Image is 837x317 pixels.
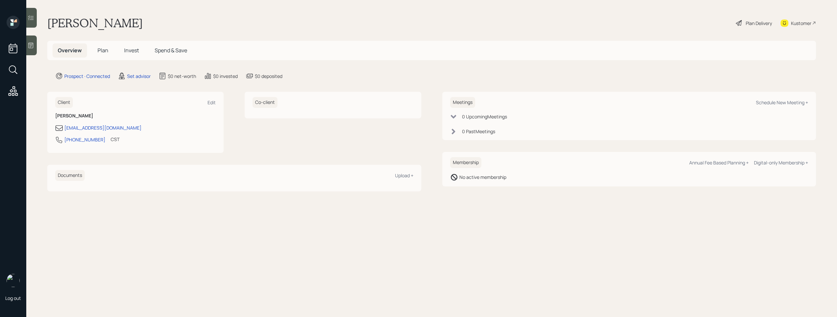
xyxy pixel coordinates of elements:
div: 0 Upcoming Meeting s [462,113,507,120]
span: Overview [58,47,82,54]
div: CST [111,136,120,143]
h6: [PERSON_NAME] [55,113,216,119]
div: [PHONE_NUMBER] [64,136,105,143]
div: Log out [5,295,21,301]
div: Prospect · Connected [64,73,110,80]
h1: [PERSON_NAME] [47,16,143,30]
div: Digital-only Membership + [754,159,808,166]
div: $0 deposited [255,73,282,80]
div: Schedule New Meeting + [756,99,808,106]
div: Edit [208,99,216,106]
div: Plan Delivery [746,20,772,27]
div: Kustomer [791,20,811,27]
h6: Co-client [253,97,277,108]
h6: Client [55,97,73,108]
div: Upload + [395,172,413,179]
div: [EMAIL_ADDRESS][DOMAIN_NAME] [64,124,142,131]
div: $0 invested [213,73,238,80]
div: No active membership [459,174,506,181]
div: $0 net-worth [168,73,196,80]
span: Invest [124,47,139,54]
h6: Documents [55,170,85,181]
h6: Meetings [450,97,475,108]
img: retirable_logo.png [7,274,20,287]
h6: Membership [450,157,481,168]
span: Spend & Save [155,47,187,54]
span: Plan [98,47,108,54]
div: Set advisor [127,73,151,80]
div: 0 Past Meeting s [462,128,495,135]
div: Annual Fee Based Planning + [689,159,749,166]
